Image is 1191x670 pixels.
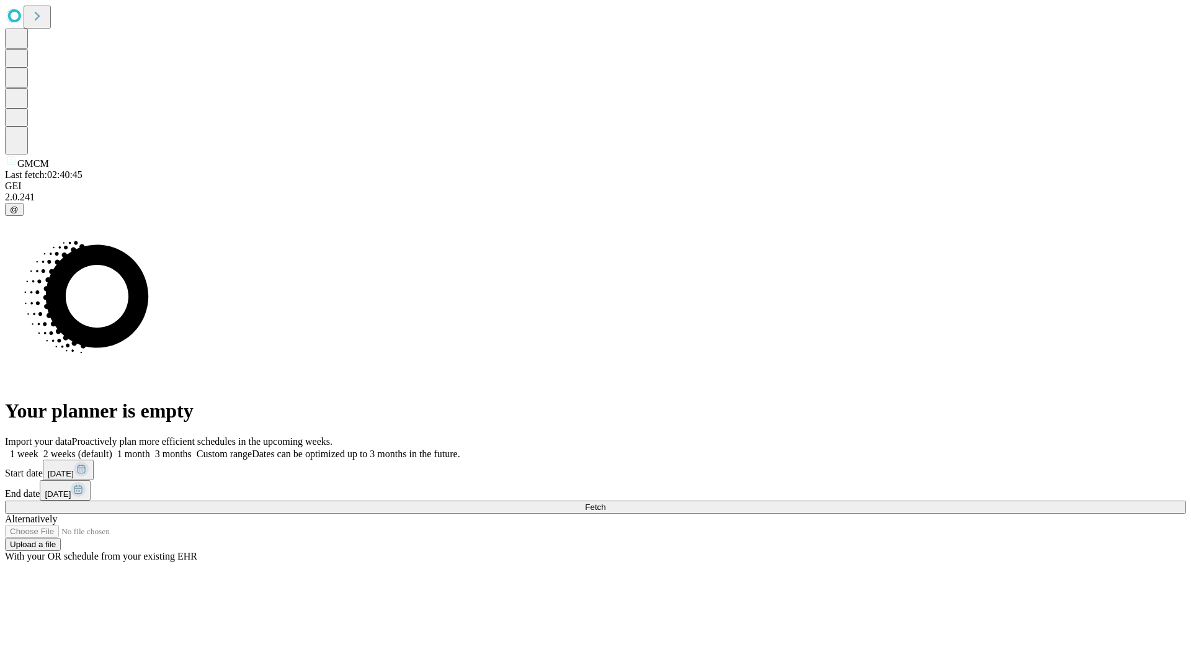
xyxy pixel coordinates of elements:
[72,436,332,447] span: Proactively plan more efficient schedules in the upcoming weeks.
[5,501,1186,514] button: Fetch
[5,551,197,561] span: With your OR schedule from your existing EHR
[155,449,192,459] span: 3 months
[252,449,460,459] span: Dates can be optimized up to 3 months in the future.
[43,460,94,480] button: [DATE]
[5,538,61,551] button: Upload a file
[5,400,1186,422] h1: Your planner is empty
[5,203,24,216] button: @
[17,158,49,169] span: GMCM
[5,460,1186,480] div: Start date
[197,449,252,459] span: Custom range
[5,181,1186,192] div: GEI
[10,449,38,459] span: 1 week
[43,449,112,459] span: 2 weeks (default)
[5,169,83,180] span: Last fetch: 02:40:45
[5,436,72,447] span: Import your data
[48,469,74,478] span: [DATE]
[585,502,605,512] span: Fetch
[40,480,91,501] button: [DATE]
[5,192,1186,203] div: 2.0.241
[5,480,1186,501] div: End date
[45,489,71,499] span: [DATE]
[10,205,19,214] span: @
[117,449,150,459] span: 1 month
[5,514,57,524] span: Alternatively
